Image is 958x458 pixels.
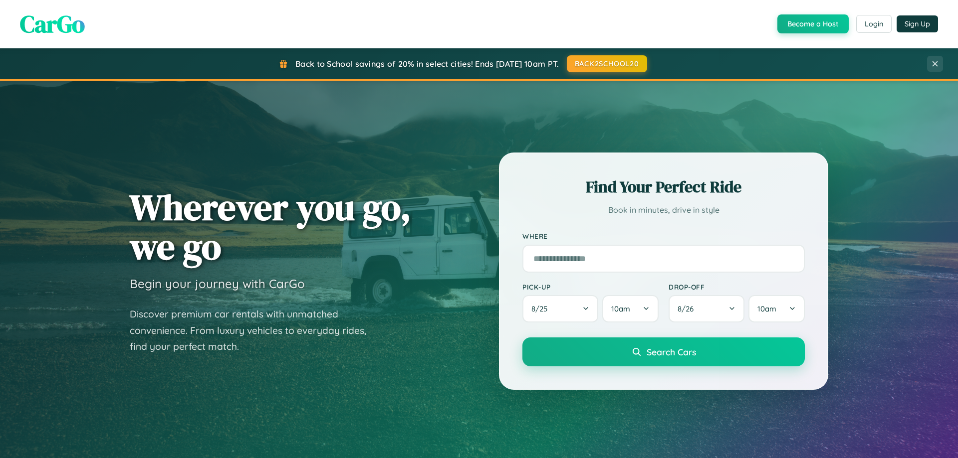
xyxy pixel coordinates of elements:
span: 10am [611,304,630,313]
label: Pick-up [522,283,659,291]
p: Discover premium car rentals with unmatched convenience. From luxury vehicles to everyday rides, ... [130,306,379,355]
button: BACK2SCHOOL20 [567,55,647,72]
button: Login [856,15,892,33]
button: 8/26 [669,295,744,322]
label: Where [522,232,805,241]
button: Become a Host [777,14,849,33]
h3: Begin your journey with CarGo [130,276,305,291]
span: 8 / 25 [531,304,552,313]
button: 10am [602,295,659,322]
label: Drop-off [669,283,805,291]
span: 10am [757,304,776,313]
button: Search Cars [522,337,805,366]
span: Back to School savings of 20% in select cities! Ends [DATE] 10am PT. [295,59,559,69]
p: Book in minutes, drive in style [522,203,805,217]
span: CarGo [20,7,85,40]
button: 8/25 [522,295,598,322]
button: Sign Up [897,15,938,32]
h2: Find Your Perfect Ride [522,176,805,198]
span: Search Cars [647,346,696,357]
h1: Wherever you go, we go [130,187,411,266]
span: 8 / 26 [678,304,699,313]
button: 10am [748,295,805,322]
